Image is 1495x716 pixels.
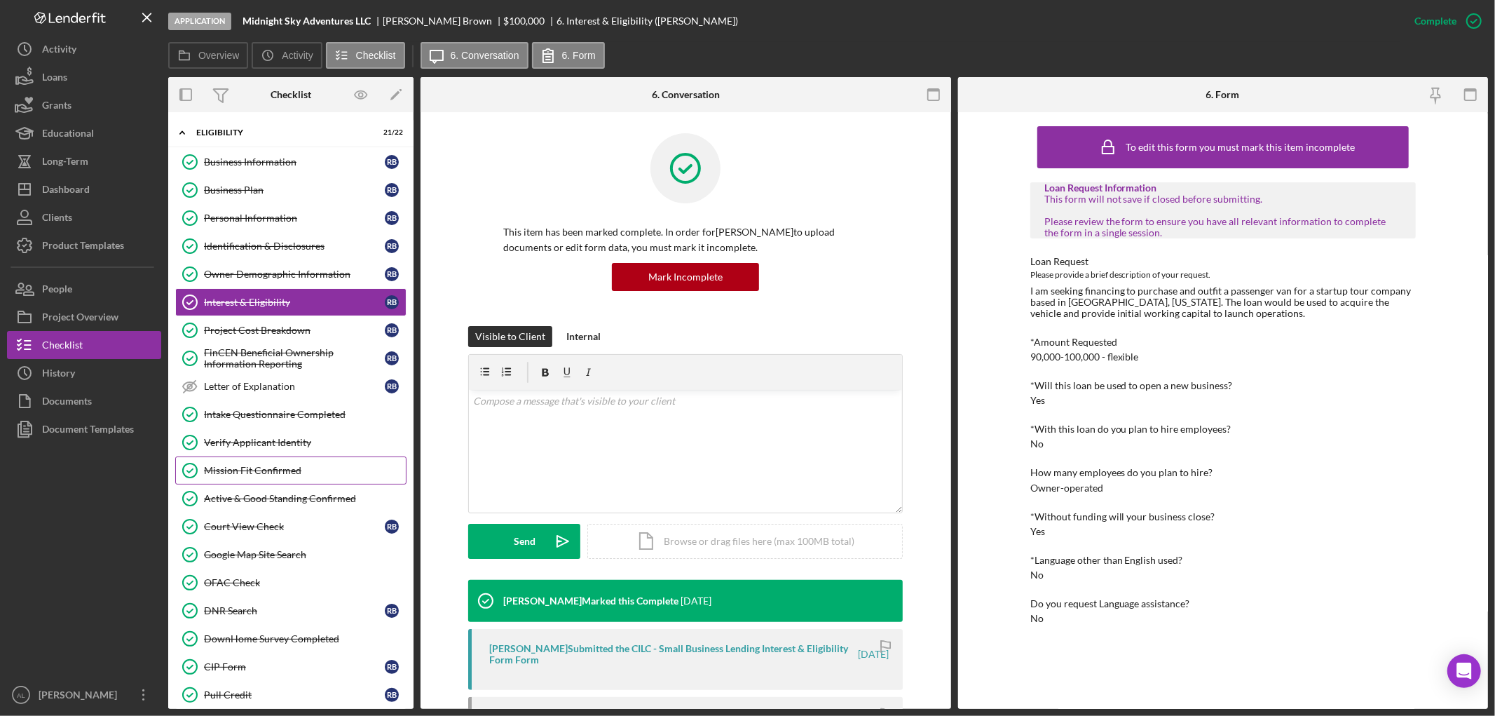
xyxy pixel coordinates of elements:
[7,415,161,443] button: Document Templates
[204,381,385,392] div: Letter of Explanation
[385,239,399,253] div: R B
[1400,7,1488,35] button: Complete
[175,428,407,457] a: Verify Applicant Identity
[204,347,385,370] div: FinCEN Beneficial Ownership Information Reporting
[7,359,161,387] button: History
[42,35,76,67] div: Activity
[42,63,67,95] div: Loans
[7,331,161,359] a: Checklist
[42,303,118,335] div: Project Overview
[385,660,399,674] div: R B
[175,316,407,344] a: Project Cost BreakdownRB
[204,605,385,616] div: DNR Search
[7,387,161,415] button: Documents
[204,409,406,420] div: Intake Questionnaire Completed
[204,521,385,532] div: Court View Check
[648,263,723,291] div: Mark Incomplete
[42,331,83,363] div: Checklist
[566,326,601,347] div: Internal
[385,604,399,618] div: R B
[175,400,407,428] a: Intake Questionnaire Completed
[559,326,608,347] button: Internal
[1044,182,1402,194] div: Loan Request Information
[557,15,738,27] div: 6. Interest & Eligibility ([PERSON_NAME])
[385,379,399,393] div: R B
[468,326,552,347] button: Visible to Client
[175,232,407,260] a: Identification & DisclosuresRB
[204,633,406,644] div: DownHome Survey Completed
[175,288,407,316] a: Interest & EligibilityRB
[383,15,504,27] div: [PERSON_NAME] Brown
[175,344,407,372] a: FinCEN Beneficial Ownership Information ReportingRB
[1030,380,1416,391] div: *Will this loan be used to open a new business?
[7,175,161,203] button: Dashboard
[1206,89,1240,100] div: 6. Form
[1447,654,1481,688] div: Open Intercom Messenger
[175,176,407,204] a: Business PlanRB
[1030,395,1045,406] div: Yes
[175,204,407,232] a: Personal InformationRB
[1030,424,1416,435] div: *With this loan do you plan to hire employees?
[198,50,239,61] label: Overview
[7,119,161,147] button: Educational
[1030,337,1416,348] div: *Amount Requested
[7,231,161,259] button: Product Templates
[1126,142,1355,153] div: To edit this form you must mark this item incomplete
[385,211,399,225] div: R B
[42,147,88,179] div: Long-Term
[652,89,720,100] div: 6. Conversation
[175,569,407,597] a: OFAC Check
[514,524,535,559] div: Send
[204,269,385,280] div: Owner Demographic Information
[7,203,161,231] button: Clients
[326,42,405,69] button: Checklist
[1414,7,1456,35] div: Complete
[42,175,90,207] div: Dashboard
[1030,351,1139,363] div: 90,000-100,000 - flexible
[7,275,161,303] a: People
[204,549,406,560] div: Google Map Site Search
[168,42,248,69] button: Overview
[204,241,385,252] div: Identification & Disclosures
[612,263,759,291] button: Mark Incomplete
[42,275,72,306] div: People
[196,128,368,137] div: Eligibility
[468,524,580,559] button: Send
[282,50,313,61] label: Activity
[42,203,72,235] div: Clients
[385,520,399,534] div: R B
[175,653,407,681] a: CIP FormRB
[489,643,856,666] div: [PERSON_NAME] Submitted the CILC - Small Business Lending Interest & Eligibility Form Form
[42,119,94,151] div: Educational
[204,212,385,224] div: Personal Information
[175,260,407,288] a: Owner Demographic InformationRB
[7,91,161,119] button: Grants
[204,577,406,588] div: OFAC Check
[42,415,134,447] div: Document Templates
[532,42,605,69] button: 6. Form
[204,437,406,448] div: Verify Applicant Identity
[7,303,161,331] button: Project Overview
[858,649,889,660] time: 2025-10-03 01:15
[1030,285,1416,319] div: I am seeking financing to purchase and outfit a passenger van for a startup tour company based in...
[7,147,161,175] button: Long-Term
[1030,467,1416,478] div: How many employees do you plan to hire?
[204,325,385,336] div: Project Cost Breakdown
[204,465,406,476] div: Mission Fit Confirmed
[1030,268,1416,282] div: Please provide a brief description of your request.
[475,326,545,347] div: Visible to Client
[503,595,678,607] div: [PERSON_NAME] Marked this Complete
[7,63,161,91] button: Loans
[7,35,161,63] button: Activity
[562,50,596,61] label: 6. Form
[385,351,399,365] div: R B
[35,681,126,712] div: [PERSON_NAME]
[385,267,399,281] div: R B
[175,597,407,625] a: DNR SearchRB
